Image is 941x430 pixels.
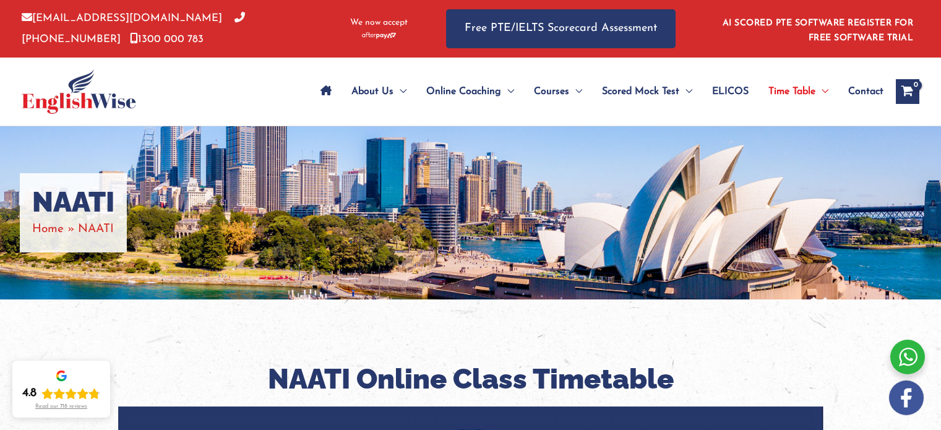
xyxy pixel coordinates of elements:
img: cropped-ew-logo [22,69,136,114]
span: Online Coaching [426,70,501,113]
span: Contact [848,70,883,113]
a: [PHONE_NUMBER] [22,13,245,44]
a: [EMAIL_ADDRESS][DOMAIN_NAME] [22,13,222,24]
a: Free PTE/IELTS Scorecard Assessment [446,9,676,48]
img: white-facebook.png [889,381,924,415]
h1: NAATI [32,186,114,219]
img: Afterpay-Logo [362,32,396,39]
span: Scored Mock Test [602,70,679,113]
span: Menu Toggle [501,70,514,113]
span: Time Table [768,70,815,113]
span: ELICOS [712,70,749,113]
a: About UsMenu Toggle [342,70,416,113]
a: Home [32,223,64,235]
span: Menu Toggle [569,70,582,113]
a: Contact [838,70,883,113]
span: About Us [351,70,393,113]
a: CoursesMenu Toggle [524,70,592,113]
span: We now accept [350,17,408,29]
a: Scored Mock TestMenu Toggle [592,70,702,113]
div: Read our 718 reviews [35,403,87,410]
span: NAATI [78,223,114,235]
a: View Shopping Cart, empty [896,79,919,104]
span: Menu Toggle [679,70,692,113]
nav: Breadcrumbs [32,219,114,239]
span: Menu Toggle [815,70,828,113]
a: Time TableMenu Toggle [758,70,838,113]
aside: Header Widget 1 [715,9,919,49]
a: AI SCORED PTE SOFTWARE REGISTER FOR FREE SOFTWARE TRIAL [723,19,914,43]
a: Online CoachingMenu Toggle [416,70,524,113]
div: Rating: 4.8 out of 5 [22,386,100,401]
span: Menu Toggle [393,70,406,113]
div: 4.8 [22,386,37,401]
h2: NAATI Online Class Timetable [118,361,823,398]
a: ELICOS [702,70,758,113]
nav: Site Navigation: Main Menu [311,70,883,113]
a: 1300 000 783 [130,34,204,45]
span: Courses [534,70,569,113]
